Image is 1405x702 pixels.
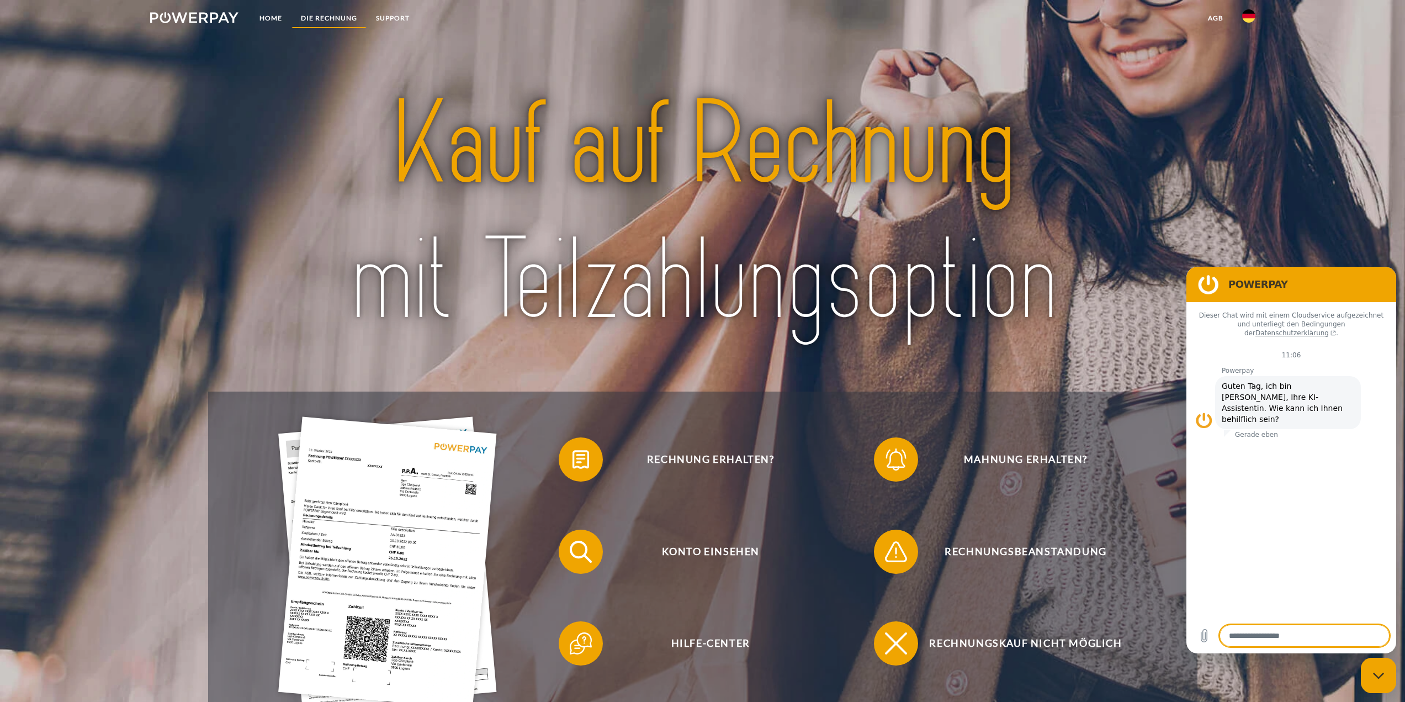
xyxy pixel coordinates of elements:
[874,437,1161,482] button: Mahnung erhalten?
[291,8,367,28] a: DIE RECHNUNG
[874,621,1161,666] button: Rechnungskauf nicht möglich
[882,446,910,473] img: qb_bell.svg
[559,621,846,666] button: Hilfe-Center
[874,530,1161,574] button: Rechnungsbeanstandung
[882,538,910,566] img: qb_warning.svg
[890,437,1161,482] span: Mahnung erhalten?
[559,530,846,574] button: Konto einsehen
[1186,267,1396,653] iframe: Messaging-Fenster
[882,630,910,657] img: qb_close.svg
[367,8,419,28] a: SUPPORT
[575,437,846,482] span: Rechnung erhalten?
[567,538,595,566] img: qb_search.svg
[250,8,291,28] a: Home
[575,621,846,666] span: Hilfe-Center
[890,621,1161,666] span: Rechnungskauf nicht möglich
[266,70,1140,355] img: title-powerpay_de.svg
[575,530,846,574] span: Konto einsehen
[567,446,595,473] img: qb_bill.svg
[567,630,595,657] img: qb_help.svg
[559,437,846,482] button: Rechnung erhalten?
[1361,658,1396,693] iframe: Schaltfläche zum Öffnen des Messaging-Fensters; Konversation läuft
[1199,8,1233,28] a: agb
[1242,9,1255,23] img: de
[890,530,1161,574] span: Rechnungsbeanstandung
[150,12,239,23] img: logo-powerpay-white.svg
